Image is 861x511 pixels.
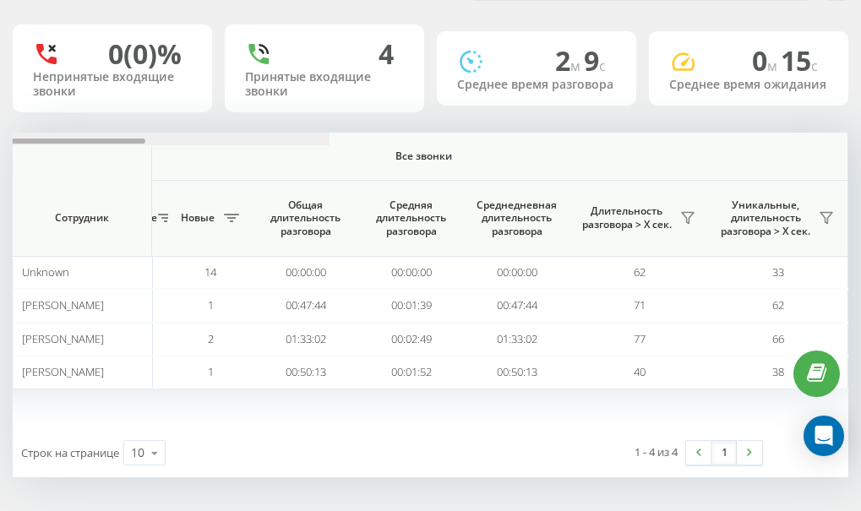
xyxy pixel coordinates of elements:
[578,204,675,231] span: Длительность разговора > Х сек.
[208,297,214,313] span: 1
[767,57,781,75] span: м
[49,149,798,163] span: Все звонки
[253,289,358,322] td: 00:47:44
[358,356,464,389] td: 00:01:52
[717,198,814,238] span: Уникальные, длительность разговора > Х сек.
[464,256,569,289] td: 00:00:00
[265,198,346,238] span: Общая длительность разговора
[358,289,464,322] td: 00:01:39
[457,78,616,92] div: Среднее время разговора
[669,78,828,92] div: Среднее время ожидания
[208,364,214,379] span: 1
[464,289,569,322] td: 00:47:44
[21,445,119,460] span: Строк на странице
[772,364,784,379] span: 38
[477,198,557,238] span: Среднедневная длительность разговора
[635,443,678,460] div: 1 - 4 из 4
[464,356,569,389] td: 00:50:13
[253,356,358,389] td: 00:50:13
[711,441,737,465] a: 1
[634,264,646,280] span: 62
[634,331,646,346] span: 77
[599,57,606,75] span: c
[177,211,219,225] span: Новые
[208,331,214,346] span: 2
[92,211,153,225] span: Уникальные
[804,416,844,456] div: Open Intercom Messenger
[772,264,784,280] span: 33
[584,42,606,79] span: 9
[253,323,358,356] td: 01:33:02
[570,57,584,75] span: м
[33,70,192,99] div: Непринятые входящие звонки
[22,364,104,379] span: [PERSON_NAME]
[379,38,394,70] div: 4
[772,331,784,346] span: 66
[358,323,464,356] td: 00:02:49
[204,264,216,280] span: 14
[772,297,784,313] span: 62
[22,264,69,280] span: Unknown
[811,57,818,75] span: c
[752,42,781,79] span: 0
[131,444,144,461] div: 10
[22,297,104,313] span: [PERSON_NAME]
[634,297,646,313] span: 71
[108,38,182,70] div: 0 (0)%
[245,70,404,99] div: Принятые входящие звонки
[371,198,451,238] span: Средняя длительность разговора
[634,364,646,379] span: 40
[358,256,464,289] td: 00:00:00
[464,323,569,356] td: 01:33:02
[27,211,137,225] span: Сотрудник
[781,42,818,79] span: 15
[22,331,104,346] span: [PERSON_NAME]
[555,42,584,79] span: 2
[253,256,358,289] td: 00:00:00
